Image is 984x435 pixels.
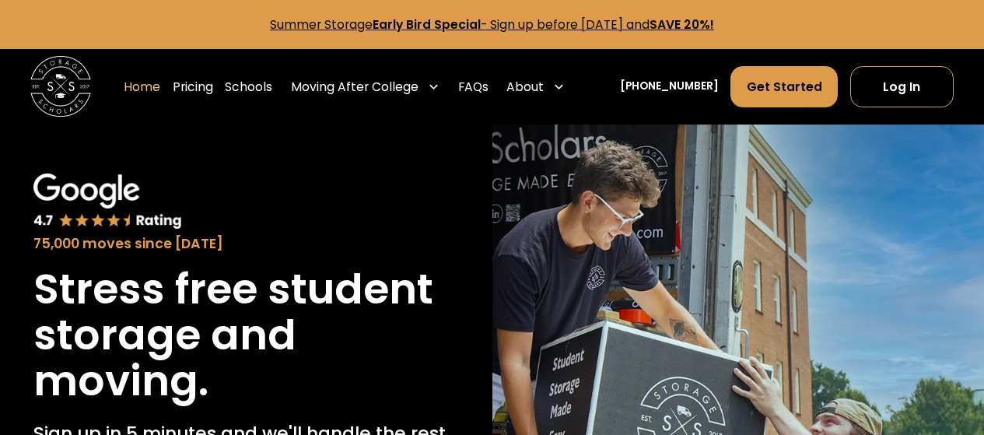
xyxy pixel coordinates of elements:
[270,16,714,33] a: Summer StorageEarly Bird Special- Sign up before [DATE] andSAVE 20%!
[500,65,571,108] div: About
[33,266,459,404] h1: Stress free student storage and moving.
[124,65,160,108] a: Home
[291,78,418,96] div: Moving After College
[458,65,488,108] a: FAQs
[173,65,213,108] a: Pricing
[650,16,714,33] strong: SAVE 20%!
[33,233,459,254] div: 75,000 moves since [DATE]
[30,56,91,117] img: Storage Scholars main logo
[506,78,544,96] div: About
[373,16,481,33] strong: Early Bird Special
[850,66,954,107] a: Log In
[620,79,719,95] a: [PHONE_NUMBER]
[285,65,446,108] div: Moving After College
[225,65,272,108] a: Schools
[30,56,91,117] a: home
[33,174,183,230] img: Google 4.7 star rating
[730,66,838,107] a: Get Started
